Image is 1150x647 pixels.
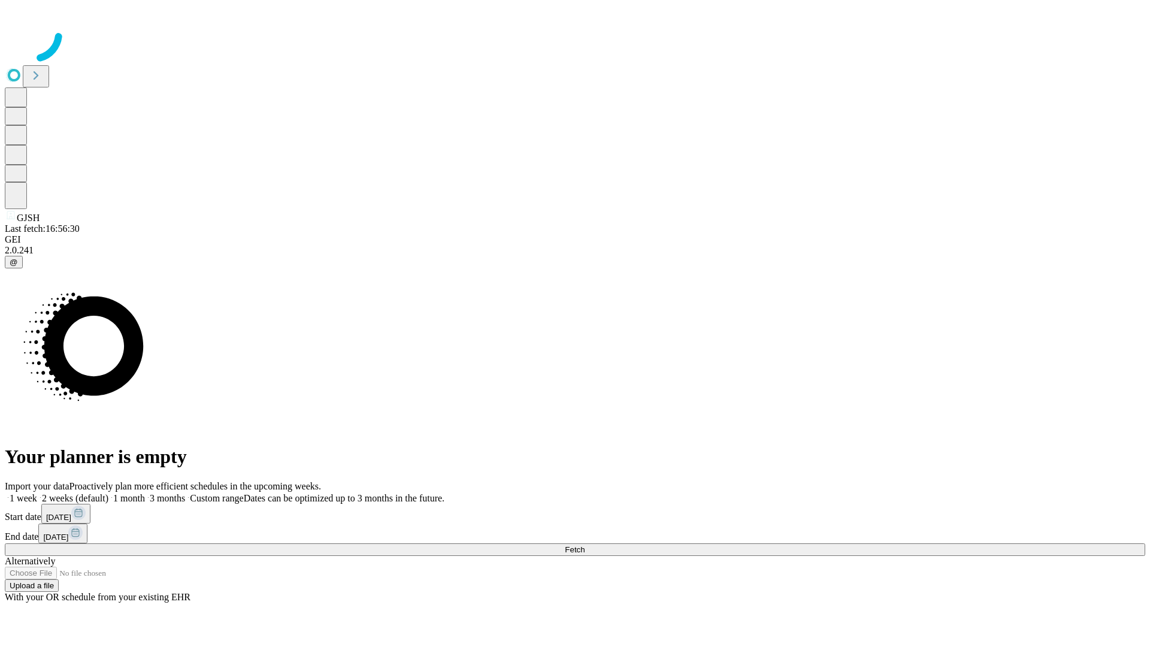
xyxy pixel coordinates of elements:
[5,524,1145,543] div: End date
[42,493,108,503] span: 2 weeks (default)
[5,234,1145,245] div: GEI
[565,545,585,554] span: Fetch
[113,493,145,503] span: 1 month
[5,223,80,234] span: Last fetch: 16:56:30
[5,245,1145,256] div: 2.0.241
[244,493,444,503] span: Dates can be optimized up to 3 months in the future.
[69,481,321,491] span: Proactively plan more efficient schedules in the upcoming weeks.
[5,446,1145,468] h1: Your planner is empty
[38,524,87,543] button: [DATE]
[46,513,71,522] span: [DATE]
[5,543,1145,556] button: Fetch
[5,481,69,491] span: Import your data
[5,256,23,268] button: @
[5,592,190,602] span: With your OR schedule from your existing EHR
[150,493,185,503] span: 3 months
[10,493,37,503] span: 1 week
[41,504,90,524] button: [DATE]
[5,579,59,592] button: Upload a file
[10,258,18,267] span: @
[5,556,55,566] span: Alternatively
[190,493,243,503] span: Custom range
[17,213,40,223] span: GJSH
[43,533,68,542] span: [DATE]
[5,504,1145,524] div: Start date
